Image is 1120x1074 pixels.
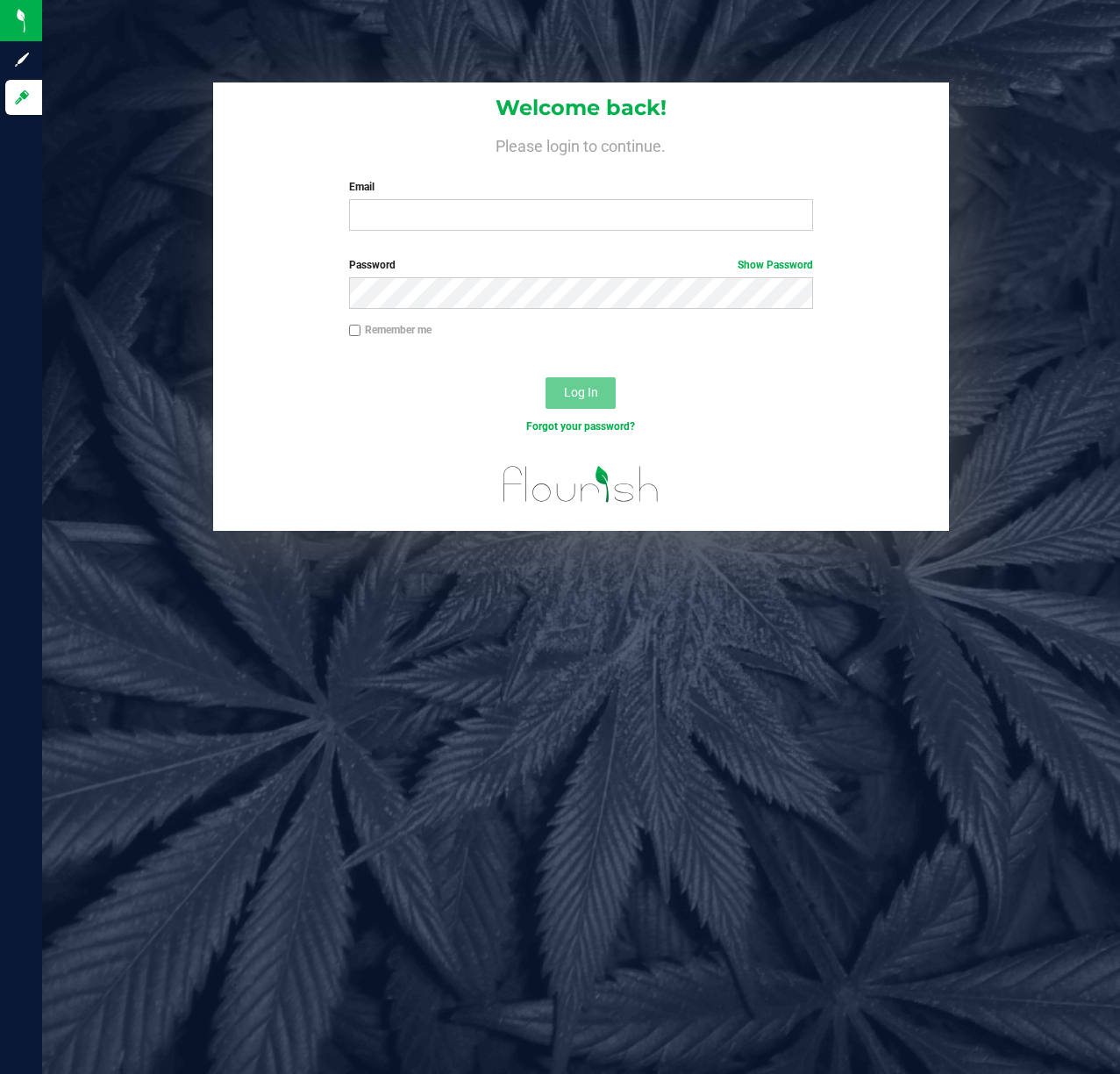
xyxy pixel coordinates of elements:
[13,51,31,68] inline-svg: Sign up
[213,97,949,119] h1: Welcome back!
[213,133,949,154] h4: Please login to continue.
[349,259,396,271] span: Password
[738,259,813,271] a: Show Password
[349,179,814,195] label: Email
[546,377,616,409] button: Log In
[489,453,674,516] img: flourish_logo.svg
[349,322,432,338] label: Remember me
[349,325,361,337] input: Remember me
[564,385,598,399] span: Log In
[13,89,31,106] inline-svg: Log in
[526,420,635,433] a: Forgot your password?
